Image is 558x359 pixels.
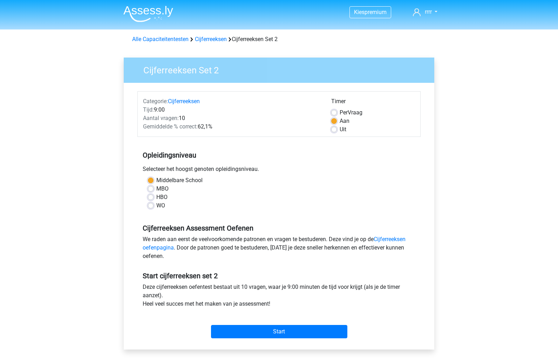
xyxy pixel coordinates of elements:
[156,193,168,201] label: HBO
[143,106,154,113] span: Tijd:
[156,176,203,185] label: Middelbare School
[365,9,387,15] span: premium
[143,115,179,121] span: Aantal vragen:
[143,272,415,280] h5: Start cijferreeksen set 2
[340,108,362,117] label: Vraag
[425,8,432,15] span: rrrr
[143,98,168,105] span: Categorie:
[137,283,421,311] div: Deze cijferreeksen oefentest bestaat uit 10 vragen, waar je 9:00 minuten de tijd voor krijgt (als...
[168,98,200,105] a: Cijferreeksen
[123,6,173,22] img: Assessly
[138,106,326,114] div: 9:00
[138,114,326,122] div: 10
[340,125,346,134] label: Uit
[156,185,169,193] label: MBO
[143,148,415,162] h5: Opleidingsniveau
[350,7,391,17] a: Kiespremium
[340,109,348,116] span: Per
[137,235,421,263] div: We raden aan eerst de veelvoorkomende patronen en vragen te bestuderen. Deze vind je op de . Door...
[135,62,429,76] h3: Cijferreeksen Set 2
[132,36,189,42] a: Alle Capaciteitentesten
[156,201,165,210] label: WO
[354,9,365,15] span: Kies
[331,97,415,108] div: Timer
[143,123,198,130] span: Gemiddelde % correct:
[211,325,347,338] input: Start
[410,8,440,16] a: rrrr
[138,122,326,131] div: 62,1%
[340,117,349,125] label: Aan
[143,224,415,232] h5: Cijferreeksen Assessment Oefenen
[137,165,421,176] div: Selecteer het hoogst genoten opleidingsniveau.
[195,36,227,42] a: Cijferreeksen
[129,35,429,44] div: Cijferreeksen Set 2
